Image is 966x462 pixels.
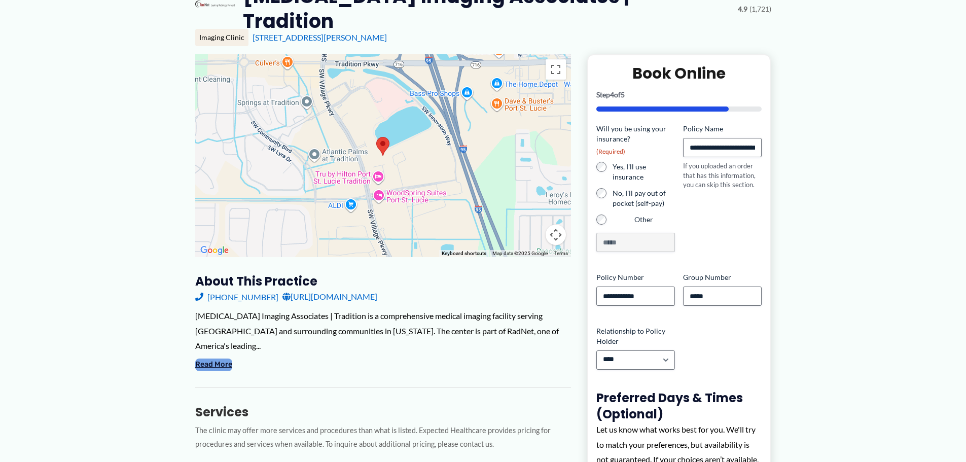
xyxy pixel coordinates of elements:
[492,251,548,256] span: Map data ©2025 Google
[195,424,571,451] p: The clinic may offer more services and procedures than what is listed. Expected Healthcare provid...
[610,90,614,99] span: 4
[195,273,571,289] h3: About this practice
[613,188,675,208] label: No, I'll pay out of pocket (self-pay)
[596,63,762,83] h2: Book Online
[738,3,747,16] span: 4.9
[195,289,278,304] a: [PHONE_NUMBER]
[195,308,571,353] div: [MEDICAL_DATA] Imaging Associates | Tradition is a comprehensive medical imaging facility serving...
[683,124,762,134] label: Policy Name
[683,161,762,190] div: If you uploaded an order that has this information, you can skip this section.
[546,225,566,245] button: Map camera controls
[749,3,771,16] span: (1,721)
[195,404,571,420] h3: Services
[683,272,762,282] label: Group Number
[596,390,762,421] h3: Preferred Days & Times (Optional)
[198,244,231,257] img: Google
[596,272,675,282] label: Policy Number
[546,59,566,80] button: Toggle fullscreen view
[634,215,675,225] label: Other
[253,32,387,42] a: [STREET_ADDRESS][PERSON_NAME]
[442,250,486,257] button: Keyboard shortcuts
[596,124,675,156] legend: Will you be using your insurance?
[596,91,762,98] p: Step of
[195,29,248,46] div: Imaging Clinic
[554,251,568,256] a: Terms (opens in new tab)
[596,233,675,252] input: Other Choice, please specify
[613,162,675,182] label: Yes, I'll use insurance
[282,289,377,304] a: [URL][DOMAIN_NAME]
[596,326,675,346] label: Relationship to Policy Holder
[621,90,625,99] span: 5
[198,244,231,257] a: Open this area in Google Maps (opens a new window)
[596,148,625,155] span: (Required)
[195,359,232,371] button: Read More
